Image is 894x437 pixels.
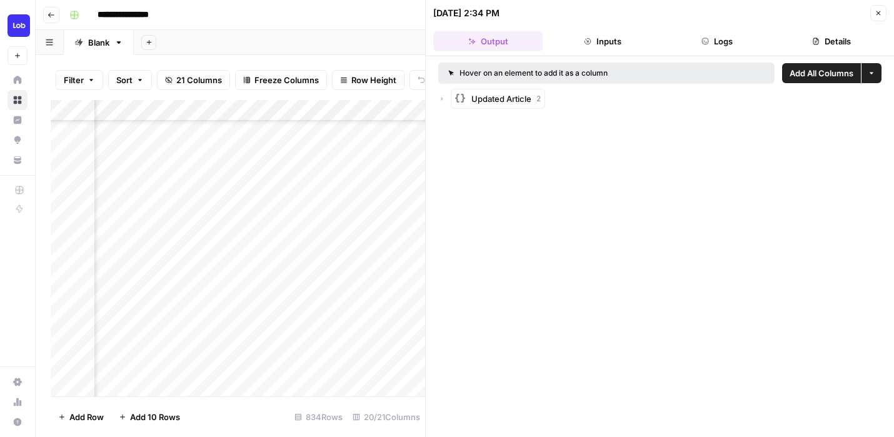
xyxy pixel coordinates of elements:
[663,31,772,51] button: Logs
[116,74,133,86] span: Sort
[64,74,84,86] span: Filter
[8,90,28,110] a: Browse
[433,7,500,19] div: [DATE] 2:34 PM
[8,412,28,432] button: Help + Support
[235,70,327,90] button: Freeze Columns
[88,36,109,49] div: Blank
[64,30,134,55] a: Blank
[69,411,104,423] span: Add Row
[777,31,886,51] button: Details
[8,372,28,392] a: Settings
[8,130,28,150] a: Opportunities
[782,63,861,83] button: Add All Columns
[51,407,111,427] button: Add Row
[108,70,152,90] button: Sort
[8,70,28,90] a: Home
[332,70,404,90] button: Row Height
[348,407,425,427] div: 20/21 Columns
[433,31,543,51] button: Output
[790,67,853,79] span: Add All Columns
[56,70,103,90] button: Filter
[8,110,28,130] a: Insights
[548,31,657,51] button: Inputs
[8,10,28,41] button: Workspace: Lob
[176,74,222,86] span: 21 Columns
[8,150,28,170] a: Your Data
[451,89,545,109] button: Updated Article2
[254,74,319,86] span: Freeze Columns
[130,411,180,423] span: Add 10 Rows
[351,74,396,86] span: Row Height
[157,70,230,90] button: 21 Columns
[536,93,541,104] span: 2
[471,93,531,105] span: Updated Article
[8,14,30,37] img: Lob Logo
[448,68,686,79] div: Hover on an element to add it as a column
[111,407,188,427] button: Add 10 Rows
[8,392,28,412] a: Usage
[289,407,348,427] div: 834 Rows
